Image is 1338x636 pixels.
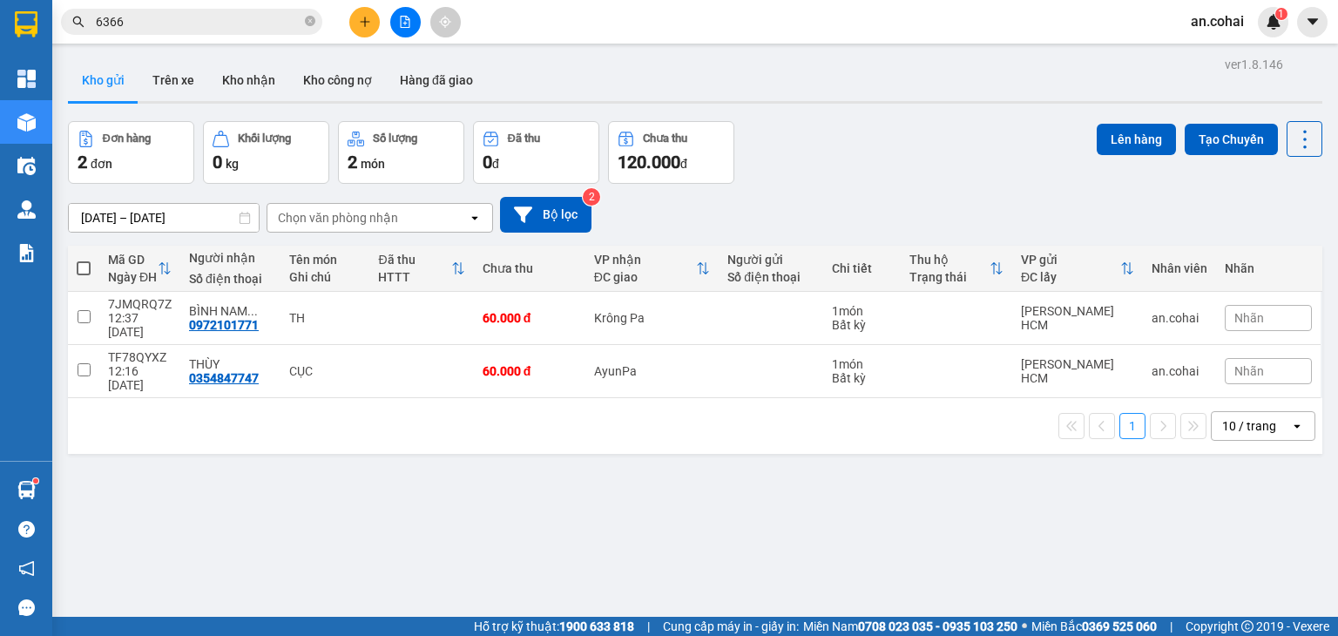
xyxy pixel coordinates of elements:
span: notification [18,560,35,577]
div: Trạng thái [909,270,990,284]
th: Toggle SortBy [585,246,719,292]
div: 0354847747 [189,371,259,385]
div: 12:37 [DATE] [108,311,172,339]
div: ĐC lấy [1021,270,1120,284]
button: Đơn hàng2đơn [68,121,194,184]
span: search [72,16,84,28]
span: 120.000 [618,152,680,173]
span: | [1170,617,1172,636]
span: ... [247,304,258,318]
span: Nhãn [1234,364,1264,378]
div: Chưa thu [483,261,577,275]
div: Nhân viên [1152,261,1207,275]
span: Nhãn [1234,311,1264,325]
img: dashboard-icon [17,70,36,88]
div: Chi tiết [832,261,893,275]
sup: 2 [583,188,600,206]
div: 7JMQRQ7Z [108,297,172,311]
img: solution-icon [17,244,36,262]
sup: 1 [33,478,38,484]
div: ver 1.8.146 [1225,55,1283,74]
span: đ [680,157,687,171]
div: Chưa thu [643,132,687,145]
div: 12:16 [DATE] [108,364,172,392]
div: an.cohai [1152,311,1207,325]
span: món [361,157,385,171]
span: 0 [483,152,492,173]
button: Kho nhận [208,59,289,101]
div: Người gửi [727,253,814,267]
span: 1 [1278,8,1284,20]
strong: 0708 023 035 - 0935 103 250 [858,619,1017,633]
div: Người nhận [189,251,272,265]
div: Ghi chú [289,270,361,284]
div: HTTT [378,270,450,284]
img: logo-vxr [15,11,37,37]
span: Cung cấp máy in - giấy in: [663,617,799,636]
span: message [18,599,35,616]
span: close-circle [305,14,315,30]
div: Đã thu [378,253,450,267]
button: plus [349,7,380,37]
div: Đã thu [508,132,540,145]
div: ĐC giao [594,270,696,284]
div: CỤC [289,364,361,378]
span: Miền Bắc [1031,617,1157,636]
div: 0972101771 [189,318,259,332]
th: Toggle SortBy [369,246,473,292]
span: 0 [213,152,222,173]
span: kg [226,157,239,171]
th: Toggle SortBy [99,246,180,292]
img: icon-new-feature [1266,14,1281,30]
span: caret-down [1305,14,1321,30]
button: file-add [390,7,421,37]
span: đ [492,157,499,171]
div: 1 món [832,357,893,371]
div: 60.000 đ [483,311,577,325]
span: 2 [78,152,87,173]
span: ⚪️ [1022,623,1027,630]
button: Kho công nợ [289,59,386,101]
button: Bộ lọc [500,197,591,233]
button: 1 [1119,413,1145,439]
svg: open [468,211,482,225]
button: Tạo Chuyến [1185,124,1278,155]
strong: 1900 633 818 [559,619,634,633]
button: Kho gửi [68,59,139,101]
button: aim [430,7,461,37]
span: file-add [399,16,411,28]
span: copyright [1241,620,1254,633]
span: an.cohai [1177,10,1258,32]
button: Lên hàng [1097,124,1176,155]
img: warehouse-icon [17,481,36,499]
div: Tên món [289,253,361,267]
button: Trên xe [139,59,208,101]
div: Nhãn [1225,261,1312,275]
span: Hỗ trợ kỹ thuật: [474,617,634,636]
div: Số điện thoại [727,270,814,284]
div: [PERSON_NAME] HCM [1021,304,1134,332]
div: 60.000 đ [483,364,577,378]
div: Số điện thoại [189,272,272,286]
div: Ngày ĐH [108,270,158,284]
span: đơn [91,157,112,171]
div: Thu hộ [909,253,990,267]
span: | [647,617,650,636]
button: Đã thu0đ [473,121,599,184]
th: Toggle SortBy [901,246,1012,292]
div: THÙY [189,357,272,371]
span: close-circle [305,16,315,26]
div: AyunPa [594,364,710,378]
button: Số lượng2món [338,121,464,184]
input: Tìm tên, số ĐT hoặc mã đơn [96,12,301,31]
span: question-circle [18,521,35,538]
button: caret-down [1297,7,1328,37]
span: aim [439,16,451,28]
div: Đơn hàng [103,132,151,145]
sup: 1 [1275,8,1287,20]
svg: open [1290,419,1304,433]
div: Khối lượng [238,132,291,145]
div: Số lượng [373,132,417,145]
input: Select a date range. [69,204,259,232]
div: TH [289,311,361,325]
